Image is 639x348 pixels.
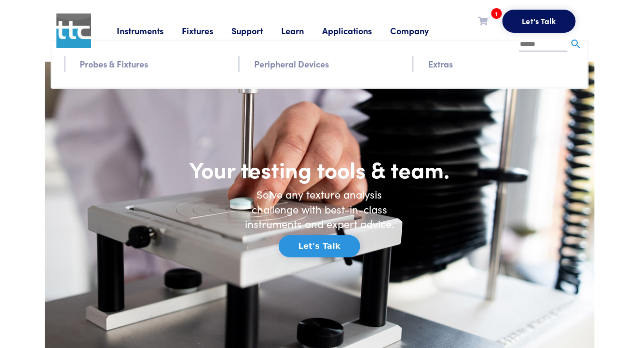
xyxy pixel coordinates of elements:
[323,25,391,37] a: Applications
[391,25,448,37] a: Company
[238,187,402,231] h6: Solve any texture analysis challenge with best-in-class instruments and expert advice.
[503,10,576,33] button: Let's Talk
[232,25,282,37] a: Support
[491,8,502,19] span: 1
[182,25,232,37] a: Fixtures
[156,155,484,183] h1: Your testing tools & team.
[478,14,488,27] a: 1
[279,235,360,257] button: Let's Talk
[254,57,329,71] a: Peripheral Devices
[80,57,149,71] a: Probes & Fixtures
[282,25,323,37] a: Learn
[117,25,182,37] a: Instruments
[428,57,453,71] a: Extras
[56,13,91,48] img: ttc_logo_1x1_v1.0.png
